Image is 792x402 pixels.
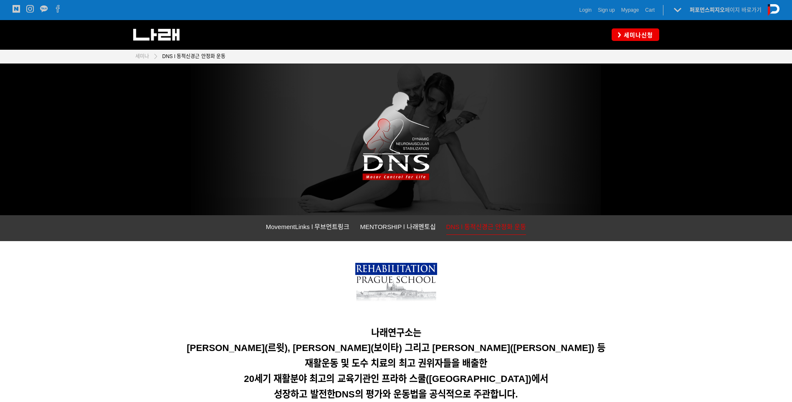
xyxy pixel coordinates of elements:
a: MENTORSHIP l 나래멘토십 [360,221,435,234]
a: Cart [645,6,655,14]
a: DNS l 동적신경근 안정화 운동 [158,52,225,61]
a: DNS l 동적신경근 안정화 운동 [446,221,526,235]
span: MENTORSHIP l 나래멘토십 [360,223,435,230]
a: 퍼포먼스피지오페이지 바로가기 [690,7,762,13]
strong: 퍼포먼스피지오 [690,7,725,13]
span: 재활운동 및 도수 치료의 최고 권위자들을 배출한 [305,358,487,369]
span: [PERSON_NAME](르윗), [PERSON_NAME](보이타) 그리고 [PERSON_NAME]([PERSON_NAME]) 등 [187,343,605,353]
span: 나래연구소는 [371,328,421,338]
a: Login [579,6,592,14]
span: 성장하고 발전한 [274,389,335,399]
span: 세미나신청 [621,31,653,39]
a: Mypage [621,6,639,14]
a: 세미나 [135,52,149,61]
a: Sign up [598,6,615,14]
span: DNS l 동적신경근 안정화 운동 [162,53,225,59]
span: DNS l 동적신경근 안정화 운동 [446,223,526,230]
a: 세미나신청 [612,28,659,41]
a: MovementLinks l 무브먼트링크 [266,221,350,234]
span: 세미나 [135,53,149,59]
span: DNS의 평가와 운동법을 공식적으로 주관합니다. [335,389,518,399]
span: MovementLinks l 무브먼트링크 [266,223,350,230]
img: 7bd3899b73cc6.png [355,263,437,306]
span: 20세기 재활분야 최고의 교육기관인 프라하 스쿨([GEOGRAPHIC_DATA])에서 [244,374,548,384]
